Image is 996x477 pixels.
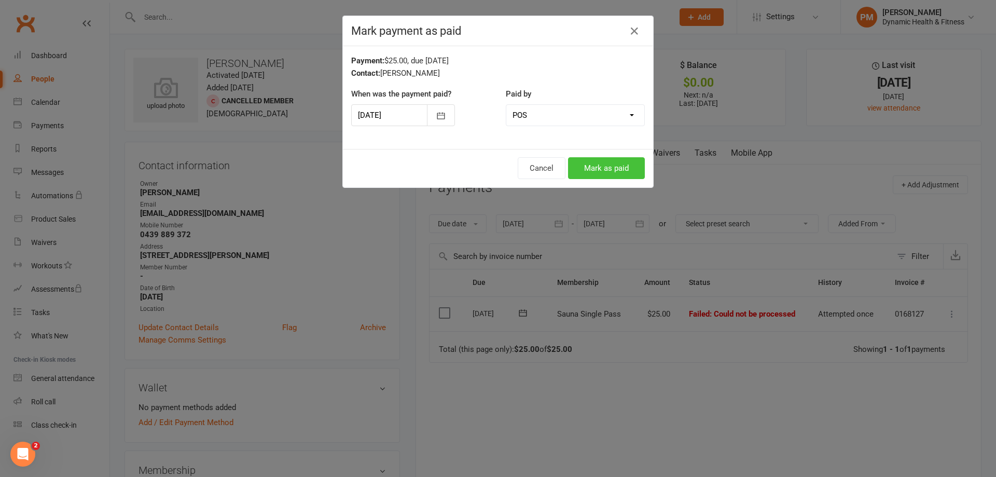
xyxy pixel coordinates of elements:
[351,88,451,100] label: When was the payment paid?
[351,54,645,67] div: $25.00, due [DATE]
[351,24,645,37] h4: Mark payment as paid
[10,442,35,467] iframe: Intercom live chat
[626,23,643,39] button: Close
[351,69,380,78] strong: Contact:
[351,67,645,79] div: [PERSON_NAME]
[506,88,531,100] label: Paid by
[568,157,645,179] button: Mark as paid
[32,442,40,450] span: 2
[518,157,565,179] button: Cancel
[351,56,384,65] strong: Payment:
